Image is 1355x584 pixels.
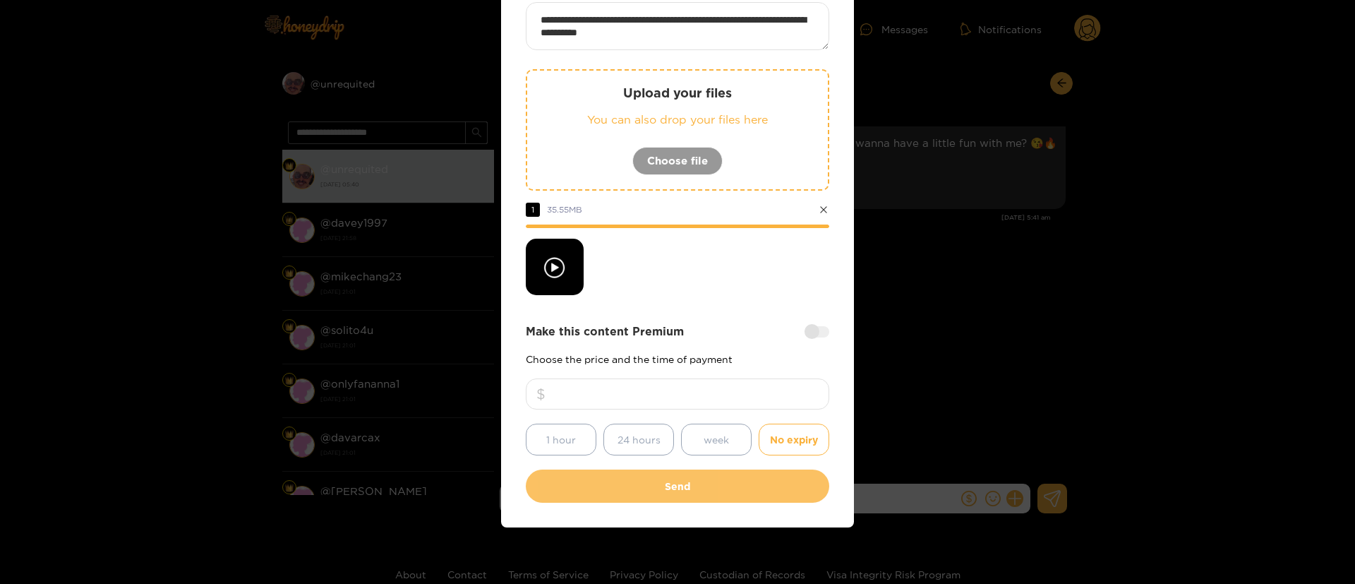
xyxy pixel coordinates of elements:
span: 35.55 MB [547,205,582,214]
button: No expiry [759,424,829,455]
span: 1 hour [546,431,576,448]
button: Send [526,470,829,503]
button: 1 hour [526,424,596,455]
button: week [681,424,752,455]
button: Choose file [632,147,723,175]
span: 24 hours [618,431,661,448]
p: You can also drop your files here [555,112,800,128]
p: Choose the price and the time of payment [526,354,829,364]
span: No expiry [770,431,818,448]
strong: Make this content Premium [526,323,684,340]
span: 1 [526,203,540,217]
button: 24 hours [603,424,674,455]
p: Upload your files [555,85,800,101]
span: week [704,431,729,448]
